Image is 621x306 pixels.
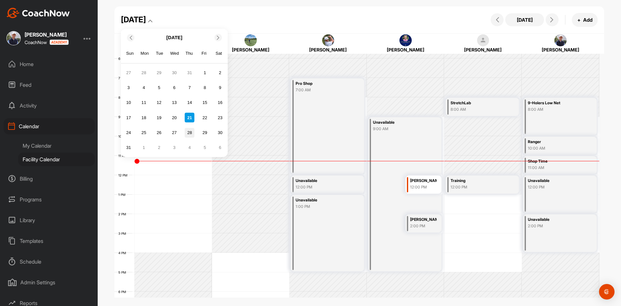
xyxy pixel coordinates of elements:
div: 7:00 AM [296,87,352,93]
div: Programs [4,191,95,208]
div: Choose Friday, August 15th, 2025 [200,98,210,108]
div: Open Intercom Messenger [599,284,615,300]
button: +Add [572,13,598,27]
div: Choose Monday, September 1st, 2025 [139,143,149,153]
div: Calendar [4,118,95,134]
div: Sun [126,49,134,58]
div: 11 AM [114,154,134,158]
div: Facility Calendar [18,153,95,166]
div: Unavailable [528,177,584,185]
img: square_76d474b740ca28bdc38895401cb2d4cb.jpg [245,34,257,47]
div: 9 AM [114,115,133,119]
div: [PERSON_NAME] [296,46,360,53]
div: Choose Tuesday, August 26th, 2025 [154,128,164,138]
div: 7 AM [114,76,133,80]
div: Ranger [528,138,584,146]
img: square_c38149ace2d67fed064ce2ecdac316ab.jpg [6,31,21,45]
div: Choose Monday, July 28th, 2025 [139,68,149,78]
div: Training [451,177,507,185]
div: Library [4,212,95,228]
div: Activity [4,97,95,114]
div: Choose Wednesday, August 13th, 2025 [169,98,179,108]
img: square_default-ef6cabf814de5a2bf16c804365e32c732080f9872bdf737d349900a9daf73cf9.png [477,34,489,47]
div: 1 PM [114,193,132,197]
div: 6 AM [114,57,133,61]
div: Choose Sunday, August 10th, 2025 [124,98,133,108]
div: Choose Saturday, August 16th, 2025 [215,98,225,108]
div: Choose Thursday, August 7th, 2025 [185,83,194,93]
div: Wed [170,49,179,58]
div: Choose Wednesday, September 3rd, 2025 [169,143,179,153]
div: Choose Wednesday, July 30th, 2025 [169,68,179,78]
div: [PERSON_NAME] [451,46,515,53]
div: 12 PM [114,173,134,177]
div: Templates [4,233,95,249]
div: month 2025-08 [123,67,226,153]
div: [PERSON_NAME] [410,177,437,185]
div: Shop Time [528,158,584,165]
div: Mon [141,49,149,58]
div: 5 PM [114,270,133,274]
div: 2:00 PM [410,223,437,229]
div: 11:00 AM [528,165,584,171]
div: Choose Wednesday, August 27th, 2025 [169,128,179,138]
div: Choose Friday, September 5th, 2025 [200,143,210,153]
div: Choose Thursday, August 14th, 2025 [185,98,194,108]
div: 10:00 AM [528,145,584,151]
div: 1:00 PM [296,204,352,210]
div: Choose Saturday, August 2nd, 2025 [215,68,225,78]
div: Choose Tuesday, August 12th, 2025 [154,98,164,108]
div: Choose Saturday, August 23rd, 2025 [215,113,225,122]
div: [PERSON_NAME] [528,46,592,53]
div: Fri [200,49,208,58]
div: [PERSON_NAME] [25,32,69,37]
div: Choose Friday, August 1st, 2025 [200,68,210,78]
div: StretchLab [451,99,507,107]
div: 8:00 AM [451,107,507,112]
div: Thu [185,49,193,58]
div: Choose Thursday, August 21st, 2025 [185,113,194,122]
div: Choose Thursday, August 28th, 2025 [185,128,194,138]
div: Choose Saturday, August 9th, 2025 [215,83,225,93]
div: Choose Saturday, September 6th, 2025 [215,143,225,153]
div: Unavailable [296,197,352,204]
div: 8:00 AM [528,107,584,112]
div: 12:00 PM [296,184,352,190]
div: Choose Monday, August 18th, 2025 [139,113,149,122]
div: Admin Settings [4,274,95,290]
div: [DATE] [121,14,146,26]
div: 2:00 PM [528,223,584,229]
div: 12:00 PM [528,184,584,190]
div: 6 PM [114,290,133,294]
div: Feed [4,77,95,93]
div: 8 AM [114,96,133,99]
div: Choose Wednesday, August 20th, 2025 [169,113,179,122]
div: Choose Sunday, August 31st, 2025 [124,143,133,153]
div: 12:00 PM [410,184,437,190]
div: Choose Wednesday, August 6th, 2025 [169,83,179,93]
div: Choose Friday, August 8th, 2025 [200,83,210,93]
div: 9:00 AM [373,126,429,132]
div: 10 AM [114,134,134,138]
div: Choose Tuesday, September 2nd, 2025 [154,143,164,153]
div: [PERSON_NAME] [219,46,282,53]
div: Choose Monday, August 11th, 2025 [139,98,149,108]
div: [PERSON_NAME] [374,46,437,53]
div: Unavailable [528,216,584,223]
div: CoachNow [25,40,69,45]
div: Choose Sunday, August 17th, 2025 [124,113,133,122]
button: [DATE] [505,13,544,26]
div: Choose Sunday, August 3rd, 2025 [124,83,133,93]
div: Tue [155,49,164,58]
div: Choose Thursday, July 31st, 2025 [185,68,194,78]
div: Choose Sunday, July 27th, 2025 [124,68,133,78]
div: Pro Shop [296,80,352,87]
div: Choose Sunday, August 24th, 2025 [124,128,133,138]
div: 9-Holers Low Net [528,99,584,107]
div: Choose Saturday, August 30th, 2025 [215,128,225,138]
div: Choose Friday, August 29th, 2025 [200,128,210,138]
p: [DATE] [166,34,182,41]
img: square_f0fd8699626d342409a23b1a51ec4760.jpg [322,34,334,47]
div: 2 PM [114,212,133,216]
span: + [577,17,581,23]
